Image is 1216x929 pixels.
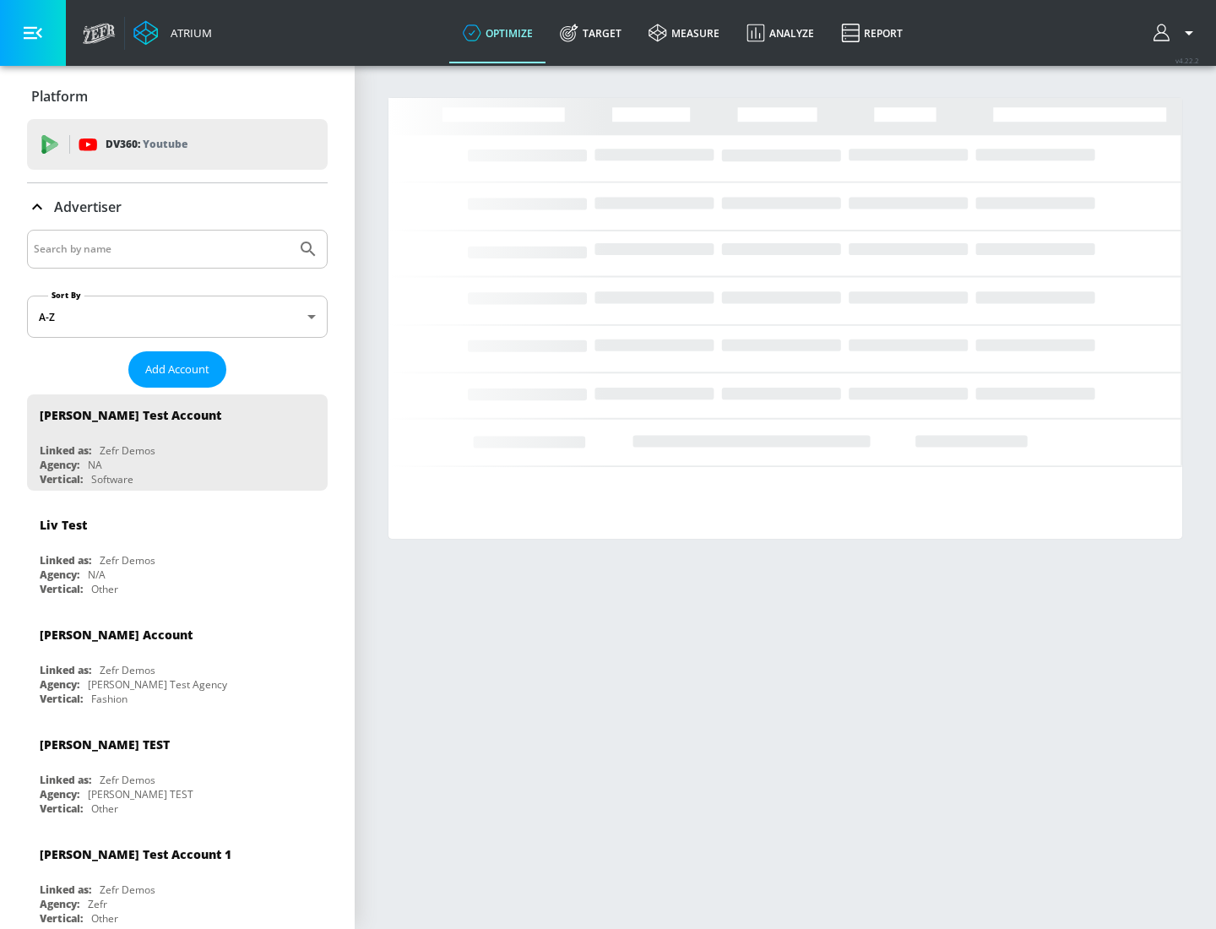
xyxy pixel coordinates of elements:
[27,183,328,231] div: Advertiser
[828,3,916,63] a: Report
[100,773,155,787] div: Zefr Demos
[40,458,79,472] div: Agency:
[128,351,226,388] button: Add Account
[40,582,83,596] div: Vertical:
[40,627,193,643] div: [PERSON_NAME] Account
[54,198,122,216] p: Advertiser
[1175,56,1199,65] span: v 4.22.2
[27,394,328,491] div: [PERSON_NAME] Test AccountLinked as:Zefr DemosAgency:NAVertical:Software
[40,897,79,911] div: Agency:
[40,568,79,582] div: Agency:
[27,504,328,600] div: Liv TestLinked as:Zefr DemosAgency:N/AVertical:Other
[100,553,155,568] div: Zefr Demos
[40,736,170,752] div: [PERSON_NAME] TEST
[40,773,91,787] div: Linked as:
[91,801,118,816] div: Other
[27,73,328,120] div: Platform
[40,846,231,862] div: [PERSON_NAME] Test Account 1
[34,238,290,260] input: Search by name
[91,472,133,486] div: Software
[40,883,91,897] div: Linked as:
[27,119,328,170] div: DV360: Youtube
[27,296,328,338] div: A-Z
[88,787,193,801] div: [PERSON_NAME] TEST
[164,25,212,41] div: Atrium
[40,787,79,801] div: Agency:
[27,614,328,710] div: [PERSON_NAME] AccountLinked as:Zefr DemosAgency:[PERSON_NAME] Test AgencyVertical:Fashion
[40,407,221,423] div: [PERSON_NAME] Test Account
[100,883,155,897] div: Zefr Demos
[88,677,227,692] div: [PERSON_NAME] Test Agency
[449,3,546,63] a: optimize
[88,458,102,472] div: NA
[546,3,635,63] a: Target
[733,3,828,63] a: Analyze
[91,582,118,596] div: Other
[27,724,328,820] div: [PERSON_NAME] TESTLinked as:Zefr DemosAgency:[PERSON_NAME] TESTVertical:Other
[31,87,88,106] p: Platform
[91,692,128,706] div: Fashion
[40,553,91,568] div: Linked as:
[40,692,83,706] div: Vertical:
[40,911,83,926] div: Vertical:
[100,443,155,458] div: Zefr Demos
[40,677,79,692] div: Agency:
[40,663,91,677] div: Linked as:
[40,801,83,816] div: Vertical:
[133,20,212,46] a: Atrium
[40,472,83,486] div: Vertical:
[91,911,118,926] div: Other
[145,360,209,379] span: Add Account
[106,135,187,154] p: DV360:
[40,443,91,458] div: Linked as:
[48,290,84,301] label: Sort By
[100,663,155,677] div: Zefr Demos
[88,568,106,582] div: N/A
[88,897,107,911] div: Zefr
[635,3,733,63] a: measure
[40,517,87,533] div: Liv Test
[143,135,187,153] p: Youtube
